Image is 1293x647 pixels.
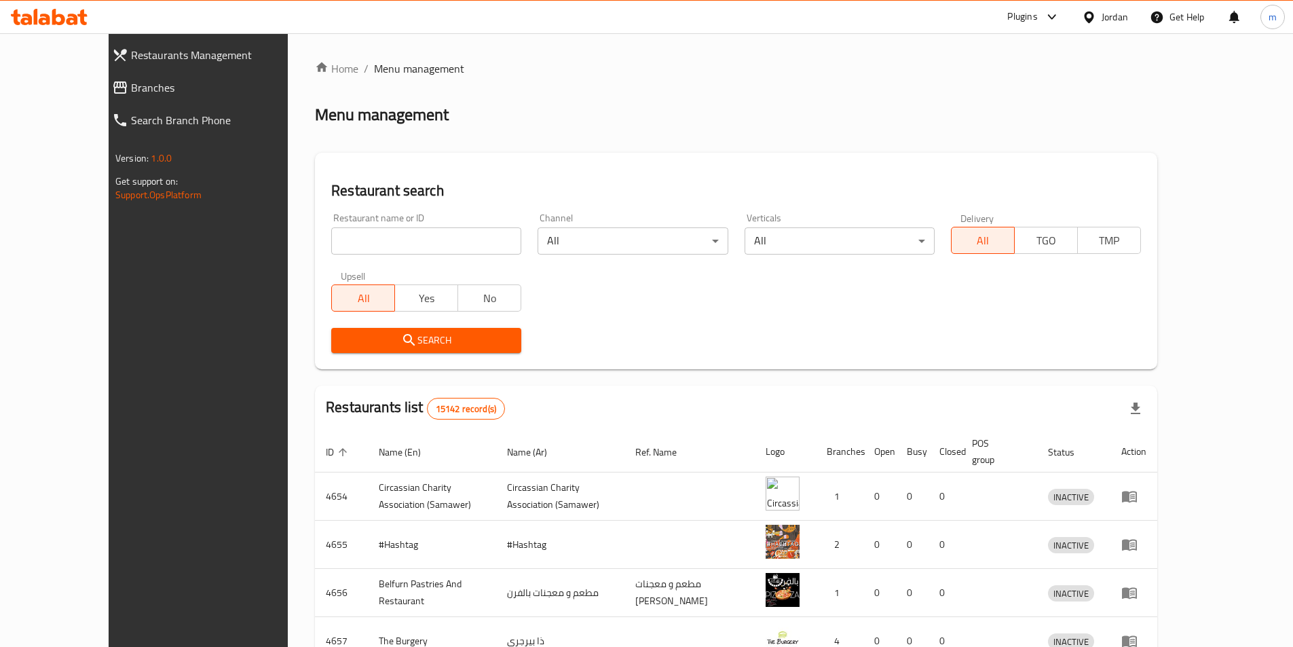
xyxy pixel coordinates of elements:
span: 15142 record(s) [428,403,504,415]
span: Branches [131,79,314,96]
span: Version: [115,149,149,167]
span: Yes [400,289,453,308]
h2: Restaurants list [326,397,505,420]
td: 4655 [315,521,368,569]
span: m [1269,10,1277,24]
th: Closed [929,431,961,473]
td: مطعم و معجنات بالفرن [496,569,624,617]
div: INACTIVE [1048,585,1094,602]
span: ID [326,444,352,460]
input: Search for restaurant name or ID.. [331,227,521,255]
td: Belfurn Pastries And Restaurant [368,569,496,617]
th: Busy [896,431,929,473]
span: Ref. Name [635,444,694,460]
div: Menu [1121,488,1146,504]
span: TMP [1083,231,1136,251]
td: 1 [816,473,863,521]
td: 0 [896,569,929,617]
td: 4656 [315,569,368,617]
li: / [364,60,369,77]
div: INACTIVE [1048,489,1094,505]
button: All [951,227,1015,254]
th: Open [863,431,896,473]
span: Menu management [374,60,464,77]
a: Home [315,60,358,77]
div: Jordan [1102,10,1128,24]
span: Name (Ar) [507,444,565,460]
a: Search Branch Phone [101,104,324,136]
label: Upsell [341,271,366,280]
button: All [331,284,395,312]
td: مطعم و معجنات [PERSON_NAME] [624,569,755,617]
span: POS group [972,435,1021,468]
td: 4654 [315,473,368,521]
div: Total records count [427,398,505,420]
td: 0 [896,521,929,569]
div: Export file [1119,392,1152,425]
td: 0 [896,473,929,521]
h2: Restaurant search [331,181,1141,201]
span: Name (En) [379,444,438,460]
button: TMP [1077,227,1141,254]
label: Delivery [960,213,994,223]
td: 1 [816,569,863,617]
span: INACTIVE [1048,586,1094,602]
div: Plugins [1007,9,1037,25]
button: Search [331,328,521,353]
div: All [538,227,728,255]
td: 0 [863,521,896,569]
a: Branches [101,71,324,104]
span: Get support on: [115,172,178,190]
td: ​Circassian ​Charity ​Association​ (Samawer) [496,473,624,521]
td: 0 [863,473,896,521]
td: 0 [929,473,961,521]
div: Menu [1121,585,1146,601]
span: Search [342,332,510,349]
td: #Hashtag [368,521,496,569]
span: TGO [1020,231,1072,251]
td: 0 [863,569,896,617]
span: All [957,231,1009,251]
th: Branches [816,431,863,473]
span: No [464,289,516,308]
a: Restaurants Management [101,39,324,71]
div: All [745,227,935,255]
button: Yes [394,284,458,312]
span: Search Branch Phone [131,112,314,128]
span: Status [1048,444,1092,460]
span: INACTIVE [1048,538,1094,553]
h2: Menu management [315,104,449,126]
div: INACTIVE [1048,537,1094,553]
nav: breadcrumb [315,60,1157,77]
td: 2 [816,521,863,569]
th: Logo [755,431,816,473]
td: 0 [929,521,961,569]
td: ​Circassian ​Charity ​Association​ (Samawer) [368,473,496,521]
th: Action [1110,431,1157,473]
span: All [337,289,390,308]
img: Belfurn Pastries And Restaurant [766,573,800,607]
button: TGO [1014,227,1078,254]
button: No [457,284,521,312]
span: 1.0.0 [151,149,172,167]
td: 0 [929,569,961,617]
span: Restaurants Management [131,47,314,63]
img: ​Circassian ​Charity ​Association​ (Samawer) [766,477,800,511]
span: INACTIVE [1048,489,1094,505]
div: Menu [1121,536,1146,553]
a: Support.OpsPlatform [115,186,202,204]
td: #Hashtag [496,521,624,569]
img: #Hashtag [766,525,800,559]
